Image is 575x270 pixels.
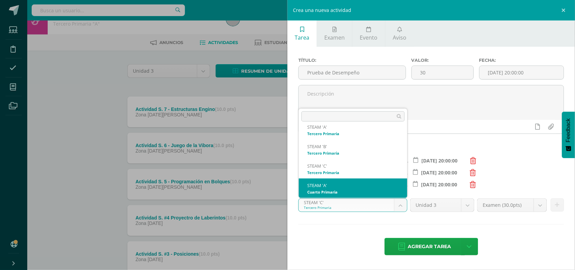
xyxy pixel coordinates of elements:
[307,151,399,155] div: Tercero Primaria
[307,163,399,169] div: STEAM 'C'
[307,132,399,136] div: Tercero Primaria
[307,124,399,130] div: STEAM 'A'
[307,171,399,174] div: Tercero Primaria
[307,144,399,150] div: STEAM 'B'
[307,190,399,194] div: Cuarto Primaria
[307,183,399,188] div: STEAM 'A'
